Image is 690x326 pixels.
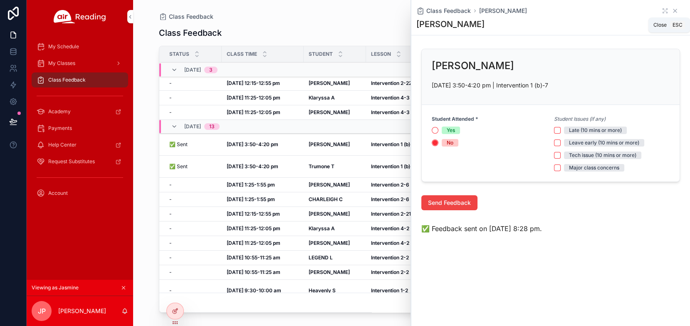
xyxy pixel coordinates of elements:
a: Intervention 2-22 [371,80,431,87]
a: Intervention 4-2 [371,225,431,232]
a: - [169,196,217,203]
strong: Intervention 4-3 (GLA) [371,95,425,101]
span: Class Feedback [426,7,471,15]
span: - [169,95,172,101]
strong: Intervention 1 (b)-7 [371,141,415,147]
em: Student Issues (if any) [554,116,606,122]
a: Intervention 2-2 [371,254,431,261]
a: - [169,225,217,232]
strong: Intervention 4-3 (GLA) [371,109,425,115]
strong: Klaryssa A [309,95,335,101]
strong: [PERSON_NAME] [309,211,350,217]
a: Klaryssa A [309,95,361,101]
a: - [169,269,217,276]
a: Intervention 4-3 (GLA) [371,95,431,101]
span: JP [38,306,46,316]
a: Payments [32,121,128,136]
h1: [PERSON_NAME] [416,18,485,30]
a: [PERSON_NAME] [309,269,361,276]
strong: [PERSON_NAME] [309,240,350,246]
a: - [169,211,217,217]
a: [PERSON_NAME] [309,141,361,148]
span: - [169,182,172,188]
a: [PERSON_NAME] [309,109,361,116]
span: Class Feedback [48,77,86,83]
a: [DATE] 11:25-12:05 pm [227,95,299,101]
button: Send Feedback [421,195,477,210]
span: Help Center [48,142,77,148]
a: Intervention 1 (b)-7 [371,163,431,170]
a: [DATE] 1:25-1:55 pm [227,196,299,203]
div: 13 [209,123,215,130]
strong: Intervention 4-2 [371,240,409,246]
span: - [169,196,172,203]
a: Intervention 1-2 [371,287,431,294]
a: Intervention 1 (b)-7 [371,141,431,148]
a: Help Center [32,137,128,152]
a: ✅ Sent [169,141,217,148]
span: - [169,211,172,217]
strong: Intervention 1 (b)-7 [371,163,415,169]
a: [PERSON_NAME] [309,211,361,217]
strong: Heavenly S [309,287,336,294]
a: - [169,254,217,261]
strong: [DATE] 3:50-4:20 pm [227,163,278,169]
strong: CHARLEIGH C [309,196,343,202]
strong: Intervention 2-2 [371,254,409,261]
span: Payments [48,125,72,132]
a: - [169,80,217,87]
a: [PERSON_NAME] [479,7,527,15]
a: [PERSON_NAME] [309,240,361,246]
a: My Classes [32,56,128,71]
a: - [169,95,217,101]
a: Intervention 4-3 (GLA) [371,109,431,116]
a: Class Feedback [32,72,128,87]
a: Account [32,186,128,201]
div: Leave early (10 mins or more) [569,139,639,147]
span: ✅ Feedback sent on [DATE] 8:28 pm. [421,224,542,234]
div: 3 [209,67,213,73]
a: [DATE] 1:25-1:55 pm [227,182,299,188]
a: Heavenly S [309,287,361,294]
strong: Intervention 2-6 (PM) [371,196,422,202]
p: [PERSON_NAME] [58,307,106,315]
strong: [DATE] 10:55-11:25 am [227,254,280,261]
strong: [PERSON_NAME] [309,109,350,115]
strong: [DATE] 9:30-10:00 am [227,287,281,294]
span: - [169,240,172,246]
a: [DATE] 10:55-11:25 am [227,269,299,276]
span: Send Feedback [428,199,471,207]
a: Intervention 2-6 (PM) [371,182,431,188]
a: [DATE] 9:30-10:00 am [227,287,299,294]
a: [DATE] 11:25-12:05 pm [227,109,299,116]
strong: Intervention 2-2 [371,269,409,275]
div: scrollable content [27,33,133,212]
span: ✅ Sent [169,163,188,170]
img: App logo [54,10,106,23]
a: [DATE] 3:50-4:20 pm [227,163,299,170]
span: Lesson [371,51,391,57]
span: Class Feedback [169,12,213,21]
a: Intervention 2-6 (PM) [371,196,431,203]
strong: LEGEND L [309,254,333,261]
div: Yes [447,127,455,134]
strong: Intervention 2-22 [371,80,412,86]
strong: [PERSON_NAME] [309,182,350,188]
strong: [DATE] 10:55-11:25 am [227,269,280,275]
a: Request Substitutes [32,154,128,169]
strong: Student Attended * [432,116,478,122]
a: [DATE] 10:55-11:25 am [227,254,299,261]
span: - [169,287,172,294]
span: ✅ Sent [169,141,188,148]
span: - [169,254,172,261]
a: - [169,287,217,294]
a: Academy [32,104,128,119]
strong: [DATE] 11:25-12:05 pm [227,225,280,231]
strong: Intervention 2-6 (PM) [371,182,422,188]
span: Esc [671,22,684,28]
span: - [169,269,172,276]
strong: [DATE] 11:25-12:05 pm [227,109,280,115]
a: Class Feedback [416,7,471,15]
a: [DATE] 3:50-4:20 pm [227,141,299,148]
div: Major class concerns [569,164,619,172]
